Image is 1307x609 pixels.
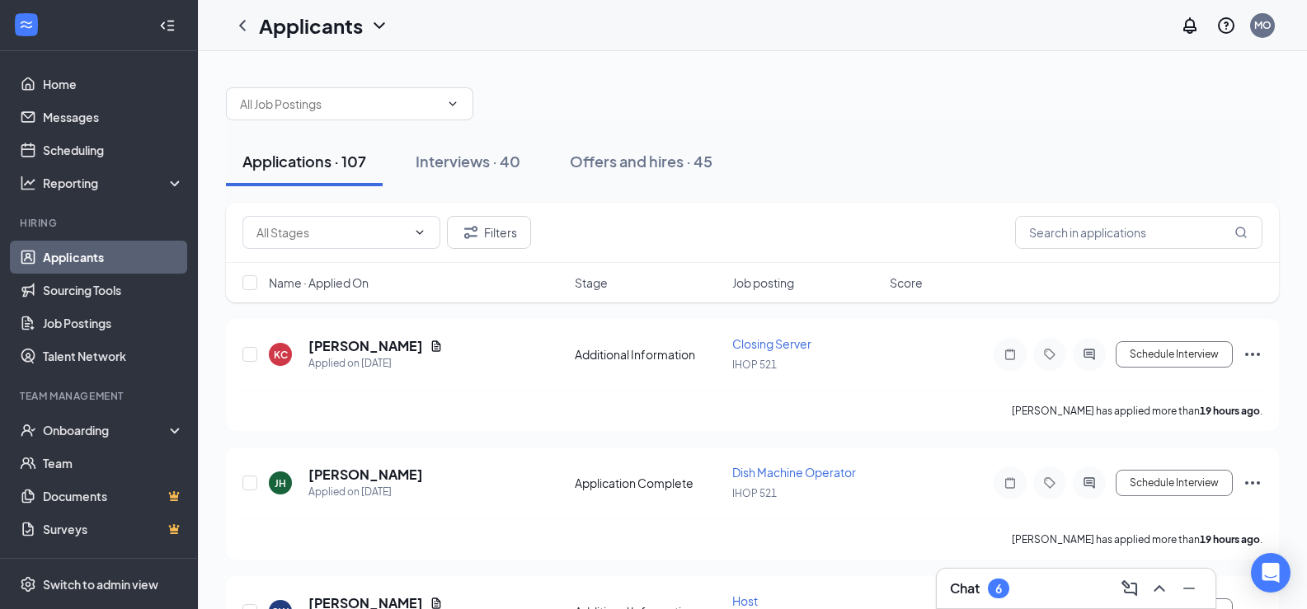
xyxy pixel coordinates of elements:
[1150,579,1169,598] svg: ChevronUp
[732,358,777,371] span: IHOP 521
[1120,579,1140,598] svg: ComposeMessage
[43,422,170,438] div: Onboarding
[43,134,184,166] a: Scheduling
[732,487,777,499] span: IHOP 521
[242,151,366,171] div: Applications · 107
[430,340,443,353] svg: Document
[43,447,184,480] a: Team
[570,151,712,171] div: Offers and hires · 45
[308,337,423,355] h5: [PERSON_NAME]
[1176,575,1202,602] button: Minimize
[43,480,184,513] a: DocumentsCrown
[732,593,758,608] span: Host
[1116,470,1233,496] button: Schedule Interview
[1000,476,1020,490] svg: Note
[18,16,35,33] svg: WorkstreamLogo
[1079,476,1099,490] svg: ActiveChat
[369,16,389,35] svg: ChevronDown
[1040,348,1060,361] svg: Tag
[1200,533,1260,546] b: 19 hours ago
[43,241,184,274] a: Applicants
[447,216,531,249] button: Filter Filters
[20,389,181,403] div: Team Management
[259,12,363,40] h1: Applicants
[1146,575,1173,602] button: ChevronUp
[233,16,252,35] svg: ChevronLeft
[1116,341,1233,368] button: Schedule Interview
[1000,348,1020,361] svg: Note
[308,484,423,500] div: Applied on [DATE]
[732,274,794,291] span: Job posting
[1179,579,1199,598] svg: Minimize
[43,307,184,340] a: Job Postings
[43,68,184,101] a: Home
[20,175,36,191] svg: Analysis
[413,226,426,239] svg: ChevronDown
[1117,575,1143,602] button: ComposeMessage
[1015,216,1262,249] input: Search in applications
[1251,553,1291,593] div: Open Intercom Messenger
[732,465,856,480] span: Dish Machine Operator
[1040,476,1060,490] svg: Tag
[446,97,459,110] svg: ChevronDown
[1079,348,1099,361] svg: ActiveChat
[20,216,181,230] div: Hiring
[950,579,980,597] h3: Chat
[256,223,407,241] input: All Stages
[416,151,520,171] div: Interviews · 40
[43,340,184,372] a: Talent Network
[275,476,286,490] div: JH
[269,274,369,291] span: Name · Applied On
[20,576,36,593] svg: Settings
[274,348,288,362] div: KC
[43,175,185,191] div: Reporting
[890,274,923,291] span: Score
[732,336,811,351] span: Closing Server
[1012,404,1262,418] p: [PERSON_NAME] has applied more than .
[43,101,184,134] a: Messages
[1254,18,1272,32] div: MO
[995,582,1002,596] div: 6
[461,223,481,242] svg: Filter
[240,95,440,113] input: All Job Postings
[20,422,36,438] svg: UserCheck
[43,576,158,593] div: Switch to admin view
[1243,473,1262,493] svg: Ellipses
[43,513,184,546] a: SurveysCrown
[1180,16,1200,35] svg: Notifications
[1243,344,1262,364] svg: Ellipses
[43,274,184,307] a: Sourcing Tools
[308,466,423,484] h5: [PERSON_NAME]
[1234,226,1248,239] svg: MagnifyingGlass
[159,17,176,34] svg: Collapse
[575,274,608,291] span: Stage
[1200,405,1260,417] b: 19 hours ago
[1012,532,1262,546] p: [PERSON_NAME] has applied more than .
[575,475,722,491] div: Application Complete
[575,346,722,363] div: Additional Information
[308,355,443,372] div: Applied on [DATE]
[1216,16,1236,35] svg: QuestionInfo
